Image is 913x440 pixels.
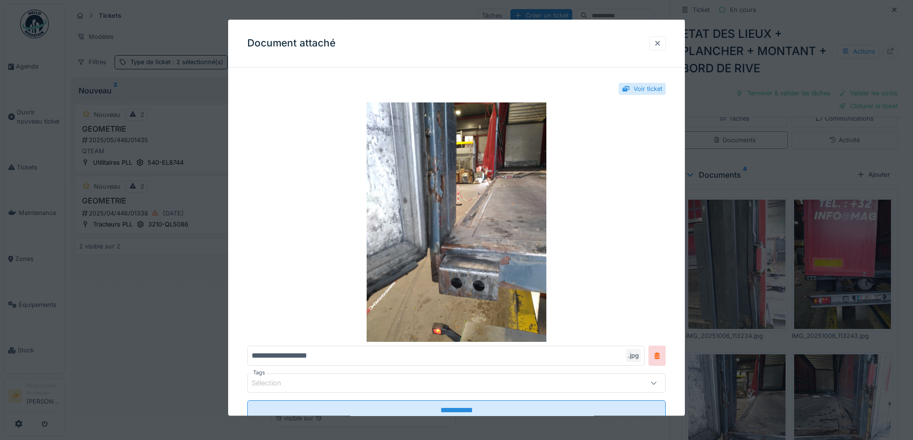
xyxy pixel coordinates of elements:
div: Sélection [252,378,295,389]
img: a5dffdf1-ba7b-4b1c-b235-041c6f8764dd-IMG_20251006_113256.jpg [247,103,666,342]
div: .jpg [626,350,641,362]
h3: Document attaché [247,37,335,49]
div: Voir ticket [634,84,662,93]
label: Tags [251,369,267,377]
